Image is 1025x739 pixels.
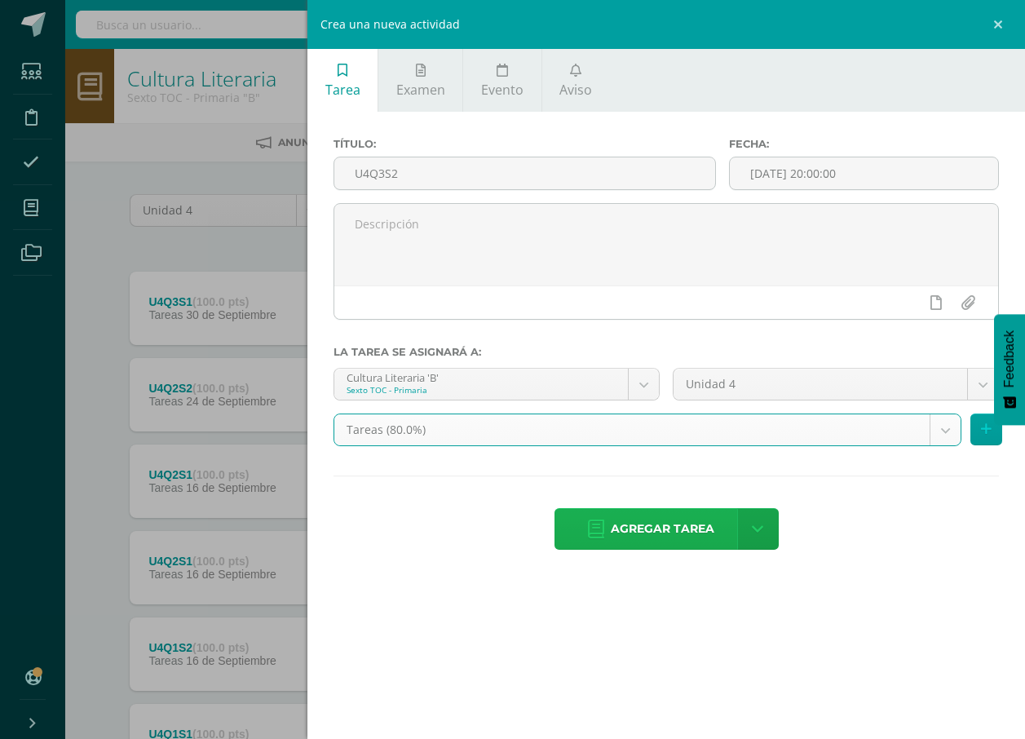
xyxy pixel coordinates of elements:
div: Sexto TOC - Primaria [347,384,616,396]
label: Título: [334,138,716,150]
div: Cultura Literaria 'B' [347,369,616,384]
a: Tareas (80.0%) [334,414,961,445]
a: Cultura Literaria 'B'Sexto TOC - Primaria [334,369,659,400]
span: Tarea [325,81,360,99]
span: Unidad 4 [686,369,955,400]
span: Aviso [559,81,592,99]
a: Tarea [307,49,378,112]
span: Agregar tarea [611,509,714,549]
label: La tarea se asignará a: [334,346,999,358]
button: Feedback - Mostrar encuesta [994,314,1025,425]
a: Evento [463,49,541,112]
span: Evento [481,81,524,99]
span: Feedback [1002,330,1017,387]
label: Fecha: [729,138,999,150]
span: Examen [396,81,445,99]
span: Tareas (80.0%) [347,414,917,445]
input: Fecha de entrega [730,157,998,189]
a: Examen [378,49,462,112]
a: Unidad 4 [674,369,998,400]
a: Aviso [542,49,610,112]
input: Título [334,157,715,189]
